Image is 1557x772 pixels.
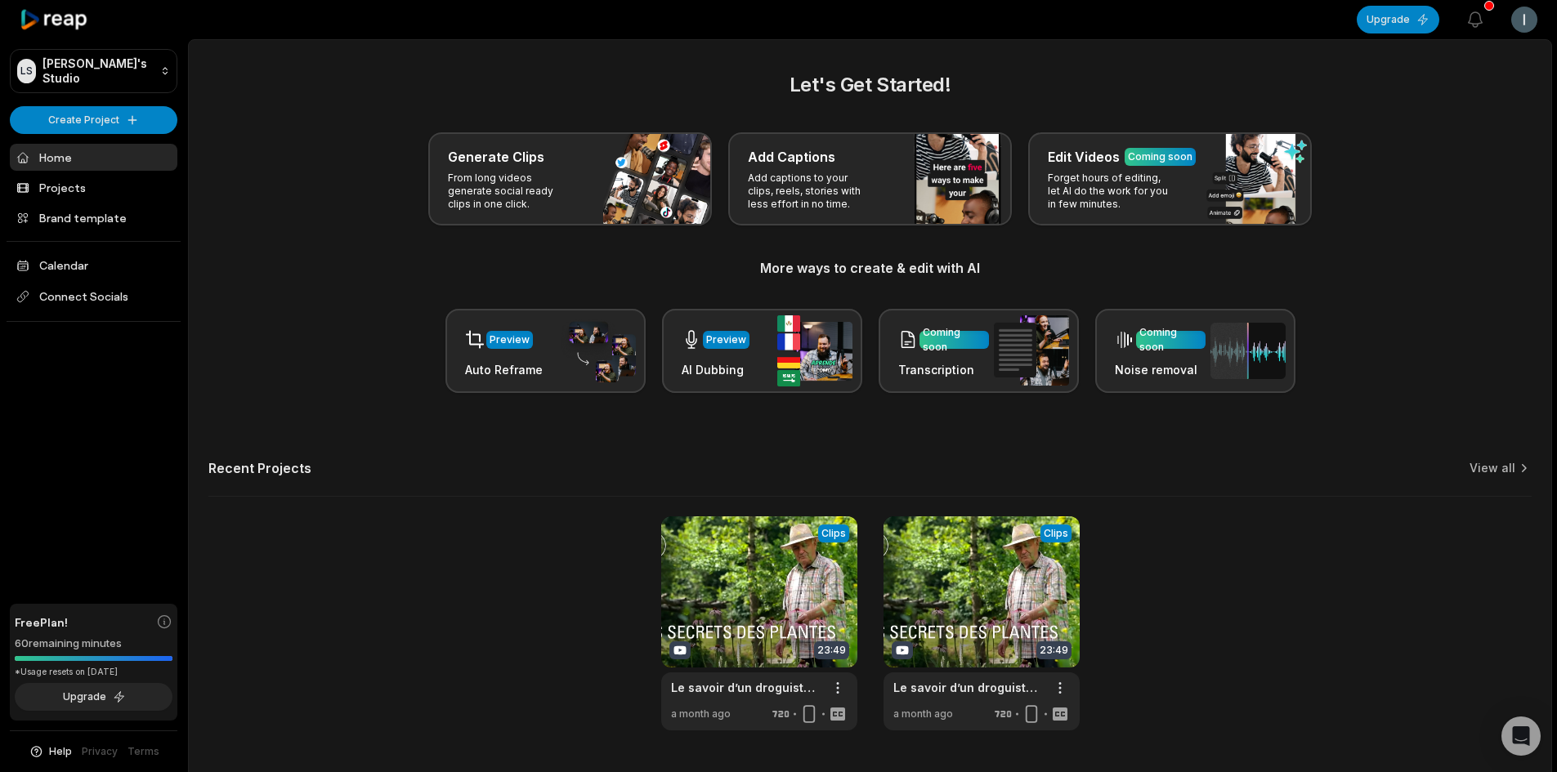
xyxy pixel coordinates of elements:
[777,315,852,386] img: ai_dubbing.png
[893,679,1044,696] a: Le savoir d’un droguiste passionné de plantes médicinales
[706,332,746,347] div: Preview
[748,147,835,167] h3: Add Captions
[10,282,177,311] span: Connect Socials
[208,258,1532,278] h3: More ways to create & edit with AI
[10,204,177,231] a: Brand template
[15,666,172,678] div: *Usage resets on [DATE]
[128,744,159,759] a: Terms
[561,319,636,383] img: auto_reframe.png
[1139,325,1202,355] div: Coming soon
[15,683,172,711] button: Upgrade
[490,332,530,347] div: Preview
[682,361,749,378] h3: AI Dubbing
[15,636,172,652] div: 60 remaining minutes
[1048,172,1174,211] p: Forget hours of editing, let AI do the work for you in few minutes.
[994,315,1069,386] img: transcription.png
[465,361,543,378] h3: Auto Reframe
[898,361,989,378] h3: Transcription
[1210,323,1286,379] img: noise_removal.png
[1470,460,1515,476] a: View all
[82,744,118,759] a: Privacy
[15,614,68,631] span: Free Plan!
[208,70,1532,100] h2: Let's Get Started!
[1501,716,1541,756] div: Open Intercom Messenger
[43,56,154,86] p: [PERSON_NAME]'s Studio
[448,147,544,167] h3: Generate Clips
[10,252,177,279] a: Calendar
[1357,6,1439,33] button: Upgrade
[29,744,72,759] button: Help
[17,59,36,83] div: LS
[10,174,177,201] a: Projects
[1128,149,1192,164] div: Coming soon
[49,744,72,759] span: Help
[671,679,821,696] a: Le savoir d’un droguiste passionné de plantes médicinales
[748,172,875,211] p: Add captions to your clips, reels, stories with less effort in no time.
[10,144,177,171] a: Home
[448,172,575,211] p: From long videos generate social ready clips in one click.
[1115,361,1206,378] h3: Noise removal
[208,460,311,476] h2: Recent Projects
[1048,147,1120,167] h3: Edit Videos
[923,325,986,355] div: Coming soon
[10,106,177,134] button: Create Project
